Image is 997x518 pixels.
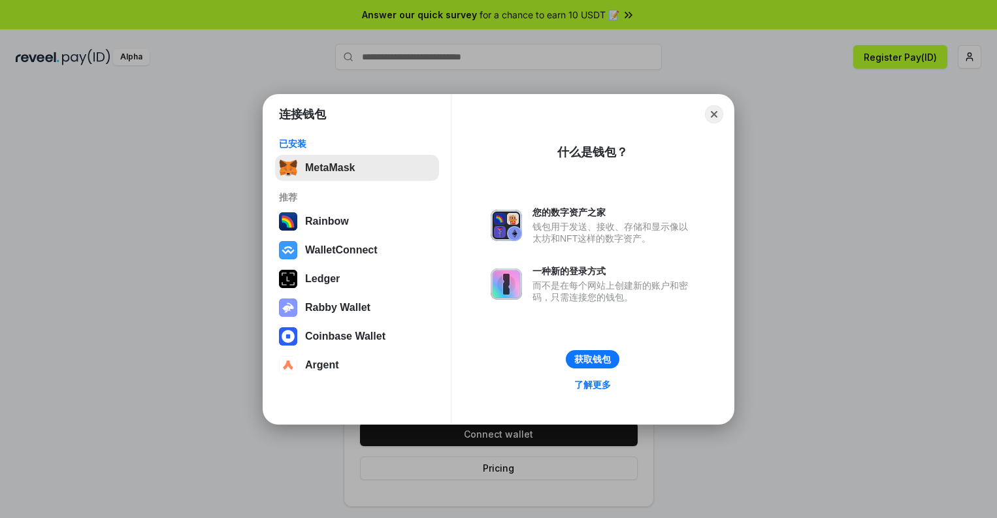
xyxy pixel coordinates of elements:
div: 已安装 [279,138,435,150]
h1: 连接钱包 [279,106,326,122]
img: svg+xml,%3Csvg%20fill%3D%22none%22%20height%3D%2233%22%20viewBox%3D%220%200%2035%2033%22%20width%... [279,159,297,177]
div: 钱包用于发送、接收、存储和显示像以太坊和NFT这样的数字资产。 [532,221,695,244]
img: svg+xml,%3Csvg%20width%3D%2228%22%20height%3D%2228%22%20viewBox%3D%220%200%2028%2028%22%20fill%3D... [279,356,297,374]
div: Coinbase Wallet [305,331,385,342]
img: svg+xml,%3Csvg%20xmlns%3D%22http%3A%2F%2Fwww.w3.org%2F2000%2Fsvg%22%20fill%3D%22none%22%20viewBox... [491,210,522,241]
img: svg+xml,%3Csvg%20width%3D%22120%22%20height%3D%22120%22%20viewBox%3D%220%200%20120%20120%22%20fil... [279,212,297,231]
a: 了解更多 [566,376,619,393]
div: Rabby Wallet [305,302,370,314]
div: 一种新的登录方式 [532,265,695,277]
div: WalletConnect [305,244,378,256]
div: 您的数字资产之家 [532,206,695,218]
button: 获取钱包 [566,350,619,368]
div: Argent [305,359,339,371]
img: svg+xml,%3Csvg%20xmlns%3D%22http%3A%2F%2Fwww.w3.org%2F2000%2Fsvg%22%20fill%3D%22none%22%20viewBox... [491,268,522,300]
div: 而不是在每个网站上创建新的账户和密码，只需连接您的钱包。 [532,280,695,303]
button: MetaMask [275,155,439,181]
img: svg+xml,%3Csvg%20xmlns%3D%22http%3A%2F%2Fwww.w3.org%2F2000%2Fsvg%22%20width%3D%2228%22%20height%3... [279,270,297,288]
button: WalletConnect [275,237,439,263]
button: Ledger [275,266,439,292]
div: MetaMask [305,162,355,174]
div: 了解更多 [574,379,611,391]
button: Argent [275,352,439,378]
img: svg+xml,%3Csvg%20width%3D%2228%22%20height%3D%2228%22%20viewBox%3D%220%200%2028%2028%22%20fill%3D... [279,327,297,346]
div: 获取钱包 [574,353,611,365]
div: 什么是钱包？ [557,144,628,160]
img: svg+xml,%3Csvg%20xmlns%3D%22http%3A%2F%2Fwww.w3.org%2F2000%2Fsvg%22%20fill%3D%22none%22%20viewBox... [279,299,297,317]
div: Ledger [305,273,340,285]
button: Coinbase Wallet [275,323,439,349]
img: svg+xml,%3Csvg%20width%3D%2228%22%20height%3D%2228%22%20viewBox%3D%220%200%2028%2028%22%20fill%3D... [279,241,297,259]
button: Rabby Wallet [275,295,439,321]
div: 推荐 [279,191,435,203]
div: Rainbow [305,216,349,227]
button: Rainbow [275,208,439,235]
button: Close [705,105,723,123]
